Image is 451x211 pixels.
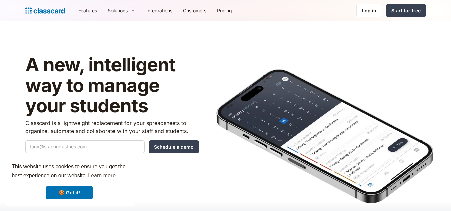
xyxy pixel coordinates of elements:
a: Pricing [212,3,237,18]
div: cookieconsent [5,156,134,206]
a: Start for free [386,4,426,17]
span: This website uses cookies to ensure you get the best experience on our website. [12,163,127,181]
input: Schedule a demo [149,140,199,153]
h1: A new, intelligent way to manage your students [25,55,199,116]
a: learn more about cookies [87,171,117,181]
form: Quick Demo Form [25,140,199,153]
div: Start for free [391,7,421,14]
a: Customers [178,3,212,18]
input: tony@starkindustries.com [25,140,145,153]
a: Logo [25,6,65,15]
a: Log in [356,4,382,17]
div: Solutions [102,3,141,18]
a: dismiss cookie message [46,186,93,199]
a: Integrations [141,3,178,18]
div: Solutions [108,7,128,14]
a: Features [73,3,102,18]
p: Classcard is a lightweight replacement for your spreadsheets to organize, automate and collaborat... [25,119,199,135]
div: Log in [362,7,376,14]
